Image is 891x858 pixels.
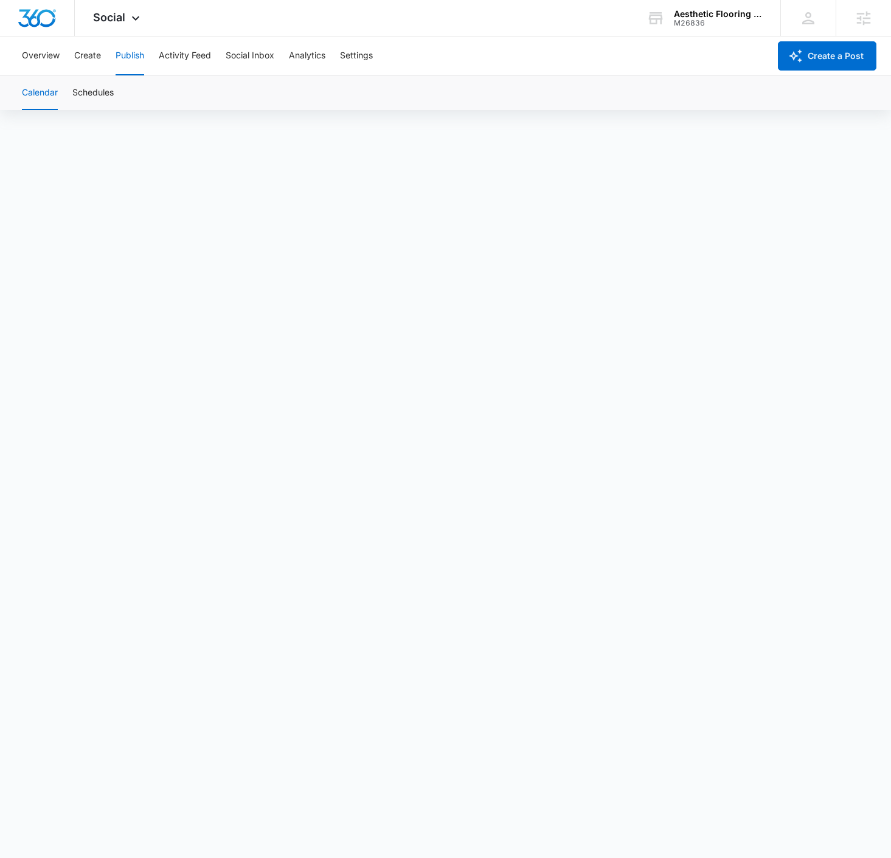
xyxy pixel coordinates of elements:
button: Publish [116,36,144,75]
button: Overview [22,36,60,75]
button: Social Inbox [226,36,274,75]
button: Schedules [72,76,114,110]
button: Calendar [22,76,58,110]
button: Settings [340,36,373,75]
button: Create a Post [778,41,876,71]
div: account id [674,19,763,27]
span: Social [93,11,125,24]
button: Analytics [289,36,325,75]
button: Activity Feed [159,36,211,75]
div: account name [674,9,763,19]
button: Create [74,36,101,75]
